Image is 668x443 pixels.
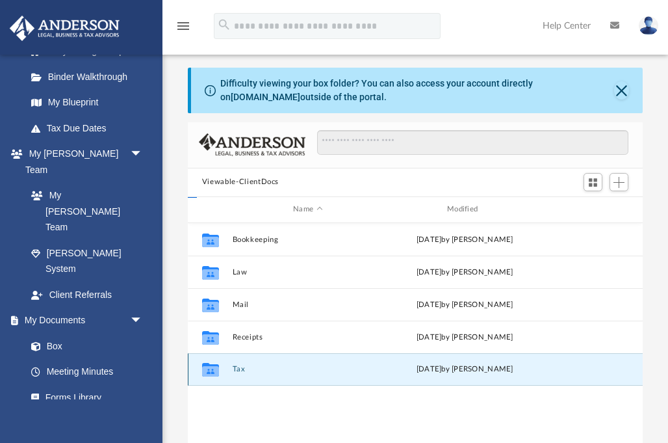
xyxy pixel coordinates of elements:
[6,16,123,41] img: Anderson Advisors Platinum Portal
[175,25,191,34] a: menu
[232,365,383,373] button: Tax
[9,141,156,183] a: My [PERSON_NAME] Teamarrow_drop_down
[18,90,156,116] a: My Blueprint
[389,204,540,215] div: Modified
[202,176,279,188] button: Viewable-ClientDocs
[317,130,629,155] input: Search files and folders
[9,308,156,334] a: My Documentsarrow_drop_down
[417,366,442,373] span: [DATE]
[18,333,149,359] a: Box
[18,183,149,241] a: My [PERSON_NAME] Team
[417,268,442,275] span: [DATE]
[232,333,383,342] button: Receipts
[18,384,149,410] a: Forms Library
[417,235,442,243] span: [DATE]
[231,92,300,102] a: [DOMAIN_NAME]
[639,16,658,35] img: User Pic
[232,268,383,276] button: Law
[389,331,541,343] div: by [PERSON_NAME]
[18,359,156,385] a: Meeting Minutes
[232,301,383,309] button: Mail
[18,240,156,282] a: [PERSON_NAME] System
[217,18,231,32] i: search
[389,266,541,278] div: by [PERSON_NAME]
[417,333,442,340] span: [DATE]
[389,234,541,245] div: by [PERSON_NAME]
[18,282,156,308] a: Client Referrals
[175,18,191,34] i: menu
[130,141,156,168] span: arrow_drop_down
[417,301,442,308] span: [DATE]
[546,204,637,215] div: id
[614,81,629,100] button: Close
[610,173,629,191] button: Add
[18,115,162,141] a: Tax Due Dates
[231,204,383,215] div: Name
[389,364,541,375] div: by [PERSON_NAME]
[130,308,156,334] span: arrow_drop_down
[584,173,603,191] button: Switch to Grid View
[389,299,541,310] div: by [PERSON_NAME]
[18,64,162,90] a: Binder Walkthrough
[194,204,226,215] div: id
[232,235,383,244] button: Bookkeeping
[220,77,614,104] div: Difficulty viewing your box folder? You can also access your account directly on outside of the p...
